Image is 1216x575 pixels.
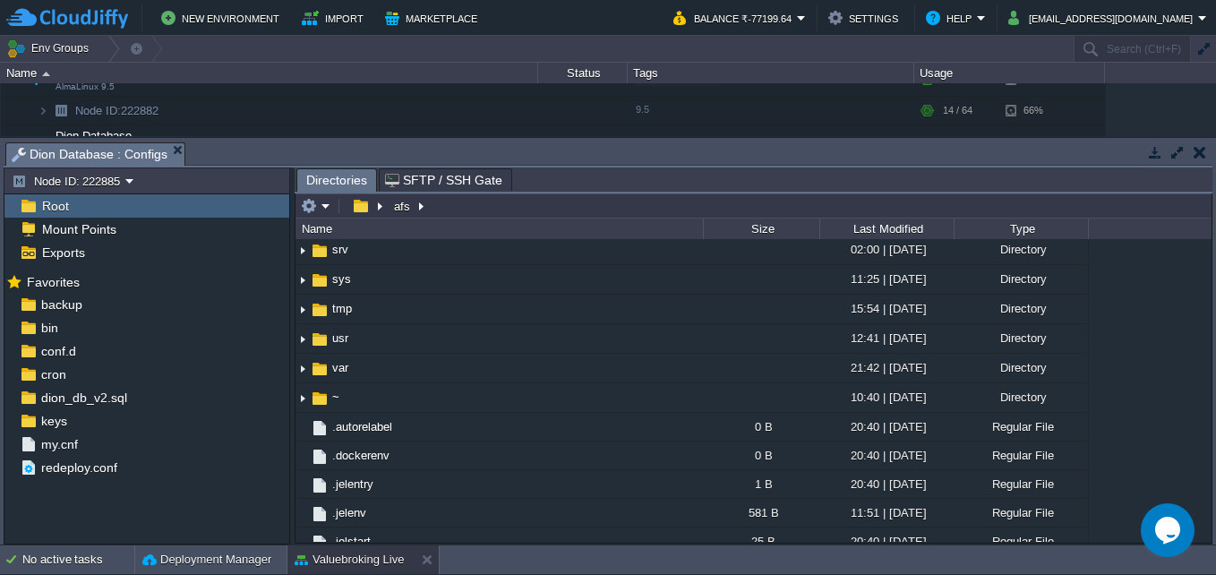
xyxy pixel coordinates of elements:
[1006,125,1064,161] div: 57%
[38,366,69,382] a: cron
[954,324,1088,352] div: Directory
[705,219,819,239] div: Size
[24,125,49,161] img: AMDAwAAAACH5BAEAAAAALAAAAAABAAEAAAICRAEAOw==
[330,330,351,346] a: usr
[954,442,1088,469] div: Regular File
[385,7,483,29] button: Marketplace
[6,7,128,30] img: CloudJiffy
[330,271,354,287] a: sys
[821,219,954,239] div: Last Modified
[38,343,79,359] a: conf.d
[295,442,310,469] img: AMDAwAAAACH5BAEAAAAALAAAAAABAAEAAAICRAEAOw==
[295,266,310,294] img: AMDAwAAAACH5BAEAAAAALAAAAAABAAEAAAICRAEAOw==
[539,63,627,83] div: Status
[943,97,972,124] div: 14 / 64
[310,241,330,261] img: AMDAwAAAACH5BAEAAAAALAAAAAABAAEAAAICRAEAOw==
[38,413,70,429] a: keys
[703,442,819,469] div: 0 B
[310,533,330,553] img: AMDAwAAAACH5BAEAAAAALAAAAAABAAEAAAICRAEAOw==
[310,270,330,290] img: AMDAwAAAACH5BAEAAAAALAAAAAABAAEAAAICRAEAOw==
[295,528,310,555] img: AMDAwAAAACH5BAEAAAAALAAAAAABAAEAAAICRAEAOw==
[819,470,954,498] div: 20:40 | [DATE]
[385,169,502,191] span: SFTP / SSH Gate
[295,355,310,382] img: AMDAwAAAACH5BAEAAAAALAAAAAABAAEAAAICRAEAOw==
[23,275,82,289] a: Favorites
[39,245,88,261] a: Exports
[819,354,954,382] div: 21:42 | [DATE]
[310,476,330,495] img: AMDAwAAAACH5BAEAAAAALAAAAAABAAEAAAICRAEAOw==
[39,198,72,214] a: Root
[295,470,310,498] img: AMDAwAAAACH5BAEAAAAALAAAAAABAAEAAAICRAEAOw==
[39,221,119,237] span: Mount Points
[943,125,990,161] div: 157 / 158
[38,436,81,452] a: my.cnf
[819,442,954,469] div: 20:40 | [DATE]
[819,383,954,411] div: 10:40 | [DATE]
[954,295,1088,322] div: Directory
[6,36,95,61] button: Env Groups
[955,219,1088,239] div: Type
[819,236,954,263] div: 02:00 | [DATE]
[310,330,330,349] img: AMDAwAAAACH5BAEAAAAALAAAAAABAAEAAAICRAEAOw==
[13,125,23,161] img: AMDAwAAAACH5BAEAAAAALAAAAAABAAEAAAICRAEAOw==
[22,545,134,574] div: No active tasks
[703,528,819,555] div: 25 B
[828,7,903,29] button: Settings
[954,383,1088,411] div: Directory
[23,274,82,290] span: Favorites
[1006,97,1064,124] div: 66%
[819,295,954,322] div: 15:54 | [DATE]
[310,389,330,408] img: AMDAwAAAACH5BAEAAAAALAAAAAABAAEAAAICRAEAOw==
[1141,503,1198,557] iframe: chat widget
[330,301,355,316] a: tmp
[330,505,369,520] a: .jelenv
[142,551,271,569] button: Deployment Manager
[1008,7,1198,29] button: [EMAIL_ADDRESS][DOMAIN_NAME]
[703,499,819,527] div: 581 B
[819,528,954,555] div: 20:40 | [DATE]
[703,470,819,498] div: 1 B
[38,390,130,406] a: dion_db_v2.sql
[954,354,1088,382] div: Directory
[73,103,161,118] span: 222882
[954,470,1088,498] div: Regular File
[629,63,913,83] div: Tags
[954,499,1088,527] div: Regular File
[819,265,954,293] div: 11:25 | [DATE]
[56,82,115,92] span: AlmaLinux 9.5
[330,534,373,549] a: .jelstart
[306,169,367,192] span: Directories
[38,459,120,476] a: redeploy.conf
[38,97,48,124] img: AMDAwAAAACH5BAEAAAAALAAAAAABAAEAAAICRAEAOw==
[302,7,369,29] button: Import
[295,193,1212,219] input: Click to enter the path
[54,128,134,143] span: Dion Database
[295,384,310,412] img: AMDAwAAAACH5BAEAAAAALAAAAAABAAEAAAICRAEAOw==
[297,219,703,239] div: Name
[295,236,310,264] img: AMDAwAAAACH5BAEAAAAALAAAAAABAAEAAAICRAEAOw==
[330,242,351,257] span: srv
[819,413,954,441] div: 20:40 | [DATE]
[915,63,1104,83] div: Usage
[161,7,285,29] button: New Environment
[330,390,342,405] a: ~
[330,476,376,492] span: .jelentry
[295,499,310,527] img: AMDAwAAAACH5BAEAAAAALAAAAAABAAEAAAICRAEAOw==
[330,360,351,375] a: var
[954,236,1088,263] div: Directory
[636,104,649,115] span: 9.5
[819,324,954,352] div: 12:41 | [DATE]
[54,129,134,142] a: Dion Database
[330,419,395,434] span: .autorelabel
[295,551,404,569] button: Valuebroking Live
